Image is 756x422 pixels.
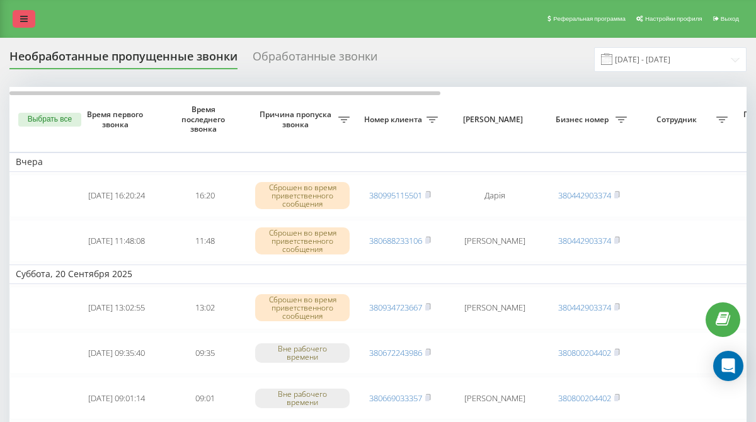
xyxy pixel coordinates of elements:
a: 380442903374 [558,190,611,201]
td: [PERSON_NAME] [444,377,545,419]
a: 380800204402 [558,347,611,358]
div: Вне рабочего времени [255,343,350,362]
span: Выход [721,15,739,22]
a: 380669033357 [369,392,422,404]
td: [DATE] 09:01:14 [72,377,161,419]
a: 380934723667 [369,302,422,313]
a: 380672243986 [369,347,422,358]
span: Время последнего звонка [171,105,239,134]
td: 09:01 [161,377,249,419]
a: 380688233106 [369,235,422,246]
span: Время первого звонка [83,110,151,129]
span: Причина пропуска звонка [255,110,338,129]
span: Настройки профиля [645,15,702,22]
div: Open Intercom Messenger [713,351,743,381]
span: Реферальная программа [553,15,626,22]
div: Сброшен во время приветственного сообщения [255,182,350,210]
td: [DATE] 16:20:24 [72,174,161,217]
td: [DATE] 13:02:55 [72,287,161,329]
span: Бизнес номер [551,115,616,125]
td: [PERSON_NAME] [444,287,545,329]
a: 380995115501 [369,190,422,201]
td: [DATE] 11:48:08 [72,220,161,263]
span: Сотрудник [639,115,716,125]
td: 13:02 [161,287,249,329]
div: Обработанные звонки [253,50,377,69]
td: 11:48 [161,220,249,263]
td: 16:20 [161,174,249,217]
td: [PERSON_NAME] [444,220,545,263]
div: Необработанные пропущенные звонки [9,50,238,69]
span: Номер клиента [362,115,427,125]
div: Вне рабочего времени [255,389,350,408]
button: Выбрать все [18,113,81,127]
a: 380442903374 [558,302,611,313]
td: 09:35 [161,332,249,375]
td: [DATE] 09:35:40 [72,332,161,375]
a: 380442903374 [558,235,611,246]
td: Дарія [444,174,545,217]
a: 380800204402 [558,392,611,404]
div: Сброшен во время приветственного сообщения [255,294,350,322]
span: [PERSON_NAME] [455,115,534,125]
div: Сброшен во время приветственного сообщения [255,227,350,255]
